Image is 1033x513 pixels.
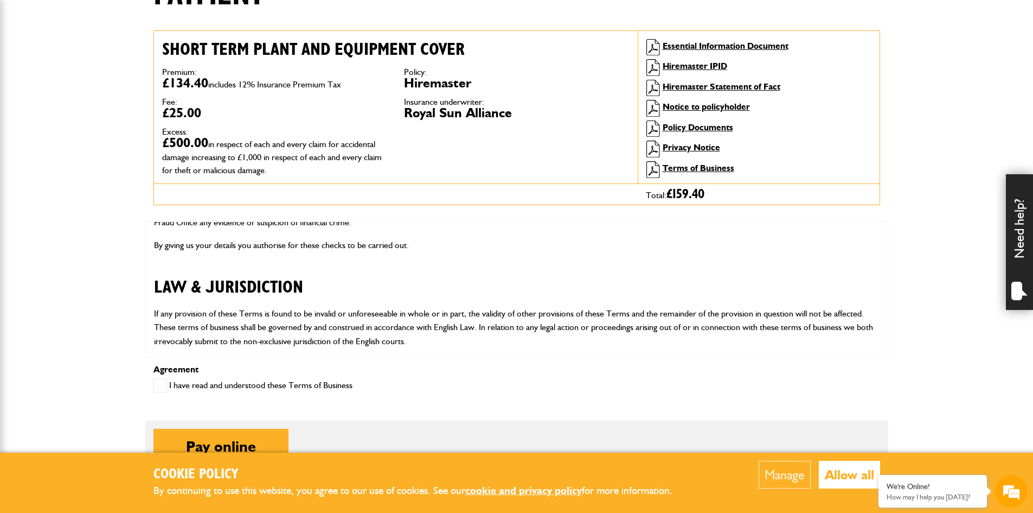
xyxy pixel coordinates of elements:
h2: Cookie Policy [153,466,690,483]
div: Need help? [1006,174,1033,310]
span: £ [666,188,704,201]
div: Total: [638,184,880,205]
p: If any provision of these Terms is found to be invalid or unforeseeable in whole or in part, the ... [154,307,880,349]
a: Essential Information Document [663,41,788,51]
a: Hiremaster IPID [663,61,727,71]
dt: Policy: [404,68,630,77]
a: Policy Documents [663,122,733,132]
dd: £134.40 [162,77,388,90]
a: Privacy Notice [663,142,720,153]
button: Manage [759,461,811,489]
h2: Short term plant and equipment cover [162,39,630,60]
a: cookie and privacy policy [465,484,582,497]
span: 159.40 [672,188,704,201]
p: How may I help you today? [887,493,979,501]
a: Terms of Business [663,163,734,173]
span: includes 12% Insurance Premium Tax [208,79,341,90]
dd: £500.00 [162,136,388,175]
a: Hiremaster Statement of Fact [663,81,780,92]
a: Notice to policyholder [663,102,750,112]
dt: Insurance underwriter: [404,98,630,106]
button: Allow all [819,461,880,489]
div: We're Online! [887,482,979,491]
p: By continuing to use this website, you agree to our use of cookies. See our for more information. [153,483,690,499]
span: in respect of each and every claim for accidental damage increasing to £1,000 in respect of each ... [162,139,382,175]
dd: £25.00 [162,106,388,119]
p: Agreement [153,365,880,374]
h2: LAW & JURISDICTION [154,261,880,297]
dd: Royal Sun Alliance [404,106,630,119]
dt: Excess: [162,128,388,136]
dd: Hiremaster [404,77,630,90]
dt: Premium: [162,68,388,77]
dt: Fee: [162,98,388,106]
label: I have read and understood these Terms of Business [153,379,352,392]
button: Pay online [153,429,288,464]
p: By giving us your details you authorise for these checks to be carried out. [154,238,880,252]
